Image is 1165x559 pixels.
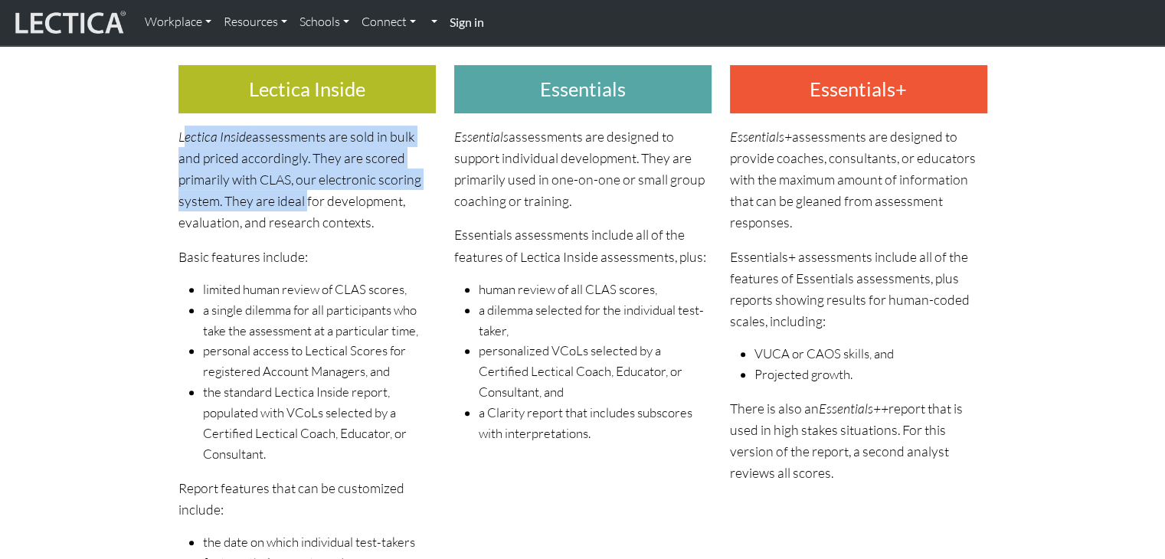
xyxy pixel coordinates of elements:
[139,6,218,38] a: Workplace
[730,126,987,234] p: assessments are designed to provide coaches, consultants, or educators with the maximum amount of...
[454,128,509,145] i: Essentials
[479,300,712,342] li: a dilemma selected for the individual test-taker,
[203,300,436,342] li: a single dilemma for all participants who take the assessment at a particular time,
[454,224,712,266] p: Essentials assessments include all of the features of Lectica Inside assessments, plus:
[11,8,126,38] img: lecticalive
[218,6,293,38] a: Resources
[178,65,436,113] h3: Lectica Inside
[178,128,252,145] i: Lectica Inside
[203,341,436,382] li: personal access to Lectical Scores for registered Account Managers, and
[754,364,987,385] li: Projected growth.
[443,6,490,39] a: Sign in
[730,65,987,113] h3: Essentials+
[203,382,436,465] li: the standard Lectica Inside report, populated with VCoLs selected by a Certified Lectical Coach, ...
[178,246,436,267] p: Basic features include:
[178,126,436,234] p: assessments are sold in bulk and priced accordingly. They are scored primarily with CLAS, our ele...
[293,6,355,38] a: Schools
[178,477,436,520] p: Report features that can be customized include:
[730,246,987,332] p: Essentials+ assessments include all of the features of Essentials assessments, plus reports showi...
[479,341,712,403] li: personalized VCoLs selected by a Certified Lectical Coach, Educator, or Consultant, and
[754,344,987,364] li: VUCA or CAOS skills, and
[450,15,484,29] strong: Sign in
[454,65,712,113] h3: Essentials
[355,6,422,38] a: Connect
[454,126,712,212] p: assessments are designed to support individual development. They are primarily used in one-on-one...
[203,279,436,300] li: limited human review of CLAS scores,
[730,397,987,484] p: There is also an report that is used in high stakes situations. For this version of the report, a...
[730,128,792,145] i: Essentials+
[819,400,888,417] i: Essentials++
[479,403,712,444] li: a Clarity report that includes subscores with interpretations.
[479,279,712,300] li: human review of all CLAS scores,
